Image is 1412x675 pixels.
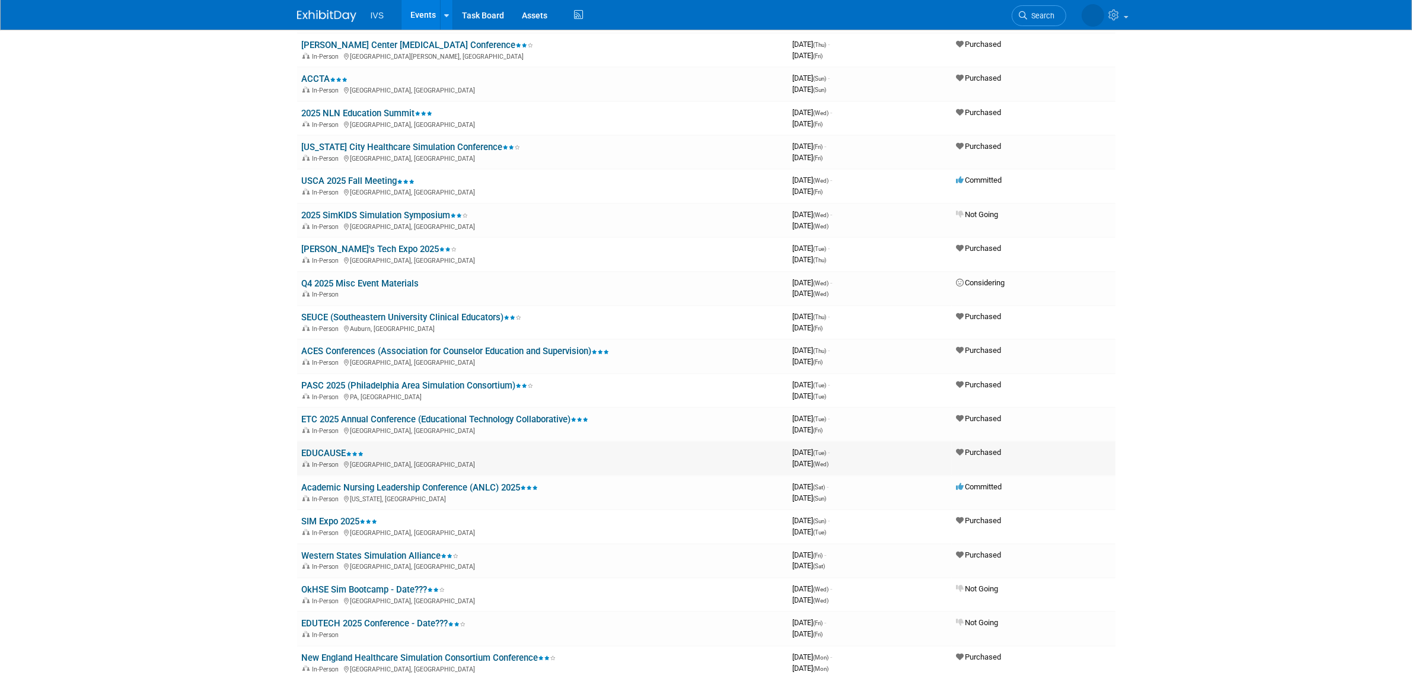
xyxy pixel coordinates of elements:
[793,153,823,162] span: [DATE]
[814,552,823,559] span: (Fri)
[814,393,827,400] span: (Tue)
[957,516,1002,525] span: Purchased
[313,529,343,537] span: In-Person
[957,482,1002,491] span: Committed
[302,119,783,129] div: [GEOGRAPHIC_DATA], [GEOGRAPHIC_DATA]
[371,11,384,20] span: IVS
[302,74,348,84] a: ACCTA
[814,212,829,218] span: (Wed)
[302,359,310,365] img: In-Person Event
[793,425,823,434] span: [DATE]
[814,450,827,456] span: (Tue)
[793,459,829,468] span: [DATE]
[814,597,829,604] span: (Wed)
[831,176,833,184] span: -
[302,561,783,571] div: [GEOGRAPHIC_DATA], [GEOGRAPHIC_DATA]
[828,346,830,355] span: -
[793,414,830,423] span: [DATE]
[302,664,783,673] div: [GEOGRAPHIC_DATA], [GEOGRAPHIC_DATA]
[302,176,415,186] a: USCA 2025 Fall Meeting
[302,393,310,399] img: In-Person Event
[302,255,783,265] div: [GEOGRAPHIC_DATA], [GEOGRAPHIC_DATA]
[831,652,833,661] span: -
[302,493,783,503] div: [US_STATE], [GEOGRAPHIC_DATA]
[313,495,343,503] span: In-Person
[302,87,310,93] img: In-Person Event
[313,325,343,333] span: In-Person
[957,584,999,593] span: Not Going
[957,312,1002,321] span: Purchased
[825,550,827,559] span: -
[302,325,310,331] img: In-Person Event
[814,42,827,48] span: (Thu)
[957,448,1002,457] span: Purchased
[814,155,823,161] span: (Fri)
[793,255,827,264] span: [DATE]
[302,563,310,569] img: In-Person Event
[302,142,521,152] a: [US_STATE] City Healthcare Simulation Conference
[793,516,830,525] span: [DATE]
[814,110,829,116] span: (Wed)
[302,40,534,50] a: [PERSON_NAME] Center [MEDICAL_DATA] Conference
[814,223,829,230] span: (Wed)
[1028,11,1055,20] span: Search
[793,221,829,230] span: [DATE]
[302,597,310,603] img: In-Person Event
[828,414,830,423] span: -
[793,278,833,287] span: [DATE]
[302,278,419,289] a: Q4 2025 Misc Event Materials
[793,357,823,366] span: [DATE]
[793,493,827,502] span: [DATE]
[825,618,827,627] span: -
[313,597,343,605] span: In-Person
[302,210,468,221] a: 2025 SimKIDS Simulation Symposium
[302,550,459,561] a: Western States Simulation Alliance
[302,221,783,231] div: [GEOGRAPHIC_DATA], [GEOGRAPHIC_DATA]
[793,550,827,559] span: [DATE]
[793,142,827,151] span: [DATE]
[302,85,783,94] div: [GEOGRAPHIC_DATA], [GEOGRAPHIC_DATA]
[828,244,830,253] span: -
[793,482,829,491] span: [DATE]
[814,348,827,354] span: (Thu)
[831,108,833,117] span: -
[814,144,823,150] span: (Fri)
[814,291,829,297] span: (Wed)
[313,189,343,196] span: In-Person
[302,459,783,469] div: [GEOGRAPHIC_DATA], [GEOGRAPHIC_DATA]
[793,629,823,638] span: [DATE]
[957,380,1002,389] span: Purchased
[793,74,830,82] span: [DATE]
[793,391,827,400] span: [DATE]
[828,380,830,389] span: -
[814,257,827,263] span: (Thu)
[302,652,556,663] a: New England Healthcare Simulation Consortium Conference
[302,618,466,629] a: EDUTECH 2025 Conference - Date???
[957,278,1005,287] span: Considering
[313,87,343,94] span: In-Person
[793,652,833,661] span: [DATE]
[957,652,1002,661] span: Purchased
[1012,5,1066,26] a: Search
[825,142,827,151] span: -
[793,210,833,219] span: [DATE]
[302,187,783,196] div: [GEOGRAPHIC_DATA], [GEOGRAPHIC_DATA]
[313,121,343,129] span: In-Person
[793,85,827,94] span: [DATE]
[831,210,833,219] span: -
[814,484,825,491] span: (Sat)
[814,53,823,59] span: (Fri)
[302,596,783,605] div: [GEOGRAPHIC_DATA], [GEOGRAPHIC_DATA]
[302,357,783,367] div: [GEOGRAPHIC_DATA], [GEOGRAPHIC_DATA]
[957,40,1002,49] span: Purchased
[814,177,829,184] span: (Wed)
[793,51,823,60] span: [DATE]
[957,142,1002,151] span: Purchased
[302,51,783,61] div: [GEOGRAPHIC_DATA][PERSON_NAME], [GEOGRAPHIC_DATA]
[793,119,823,128] span: [DATE]
[302,631,310,637] img: In-Person Event
[302,244,457,254] a: [PERSON_NAME]'s Tech Expo 2025
[302,495,310,501] img: In-Person Event
[957,550,1002,559] span: Purchased
[793,40,830,49] span: [DATE]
